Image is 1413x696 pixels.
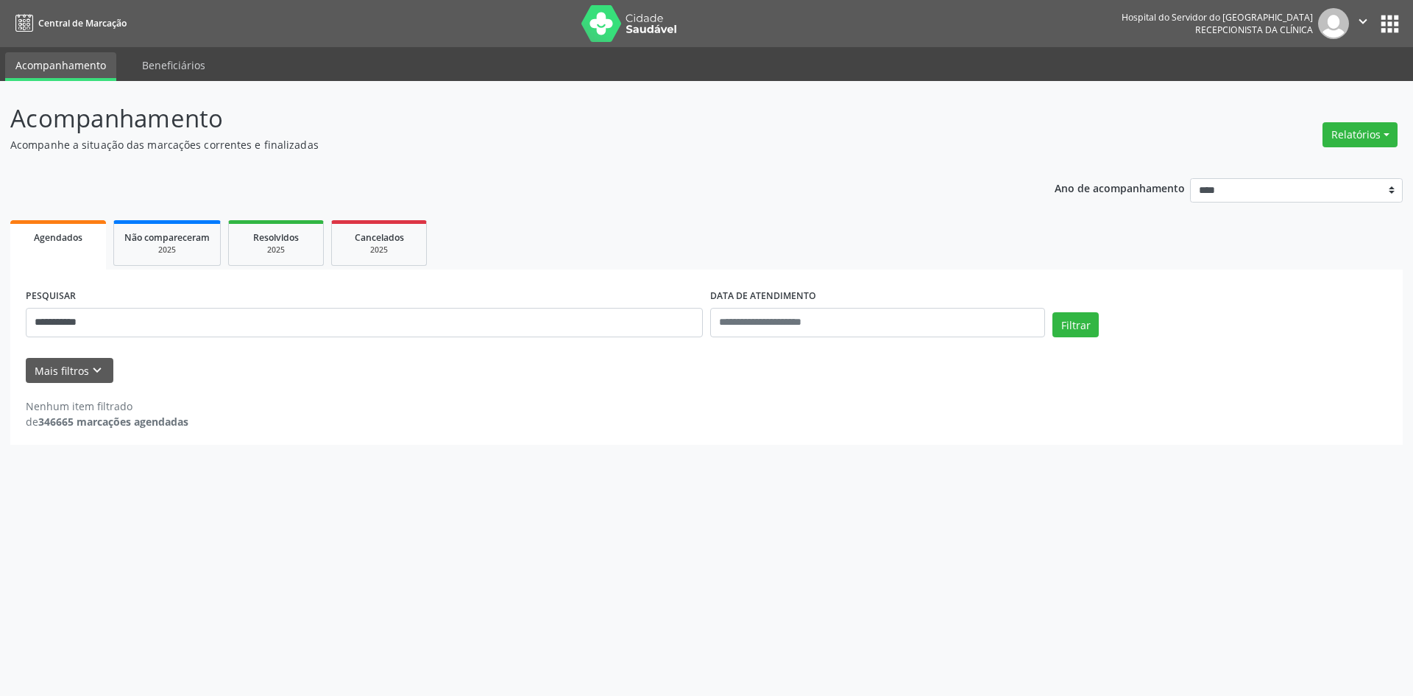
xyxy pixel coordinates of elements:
[1122,11,1313,24] div: Hospital do Servidor do [GEOGRAPHIC_DATA]
[342,245,416,256] div: 2025
[124,245,210,256] div: 2025
[5,52,116,81] a: Acompanhamento
[124,231,210,244] span: Não compareceram
[1055,178,1185,197] p: Ano de acompanhamento
[10,100,985,137] p: Acompanhamento
[1322,122,1398,147] button: Relatórios
[10,11,127,35] a: Central de Marcação
[1318,8,1349,39] img: img
[253,231,299,244] span: Resolvidos
[1377,11,1403,37] button: apps
[26,358,113,384] button: Mais filtroskeyboard_arrow_down
[26,285,76,308] label: PESQUISAR
[38,17,127,29] span: Central de Marcação
[132,52,216,78] a: Beneficiários
[10,137,985,152] p: Acompanhe a situação das marcações correntes e finalizadas
[355,231,404,244] span: Cancelados
[34,231,82,244] span: Agendados
[1195,24,1313,36] span: Recepcionista da clínica
[1052,312,1099,337] button: Filtrar
[26,398,188,414] div: Nenhum item filtrado
[26,414,188,429] div: de
[89,362,105,379] i: keyboard_arrow_down
[710,285,816,308] label: DATA DE ATENDIMENTO
[1349,8,1377,39] button: 
[239,245,313,256] div: 2025
[38,415,188,429] strong: 346665 marcações agendadas
[1355,13,1371,29] i: 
